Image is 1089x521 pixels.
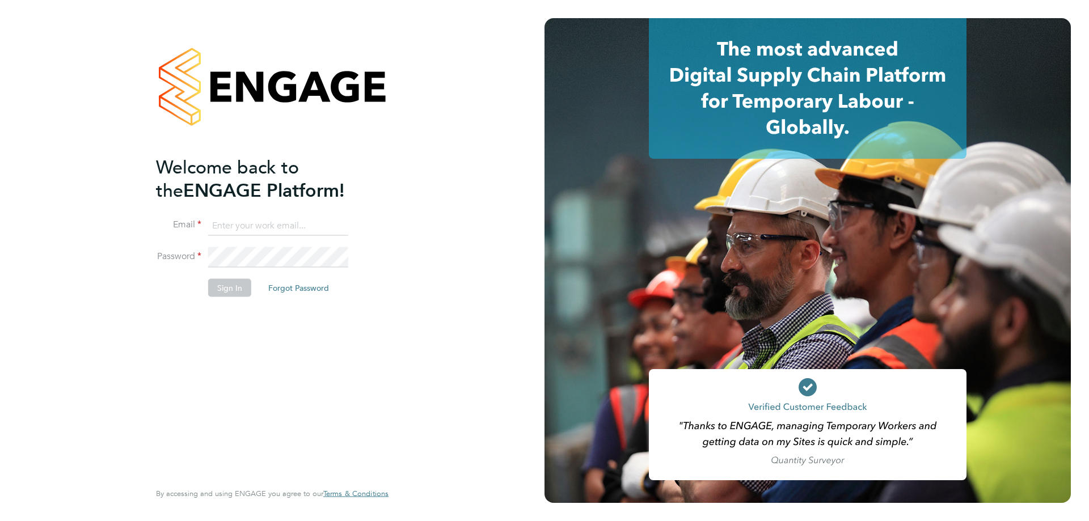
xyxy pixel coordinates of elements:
span: By accessing and using ENGAGE you agree to our [156,489,389,498]
label: Password [156,251,201,262]
button: Sign In [208,279,251,297]
span: Terms & Conditions [323,489,389,498]
span: Welcome back to the [156,156,299,201]
button: Forgot Password [259,279,338,297]
a: Terms & Conditions [323,489,389,498]
label: Email [156,219,201,231]
h2: ENGAGE Platform! [156,155,377,202]
input: Enter your work email... [208,215,348,236]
